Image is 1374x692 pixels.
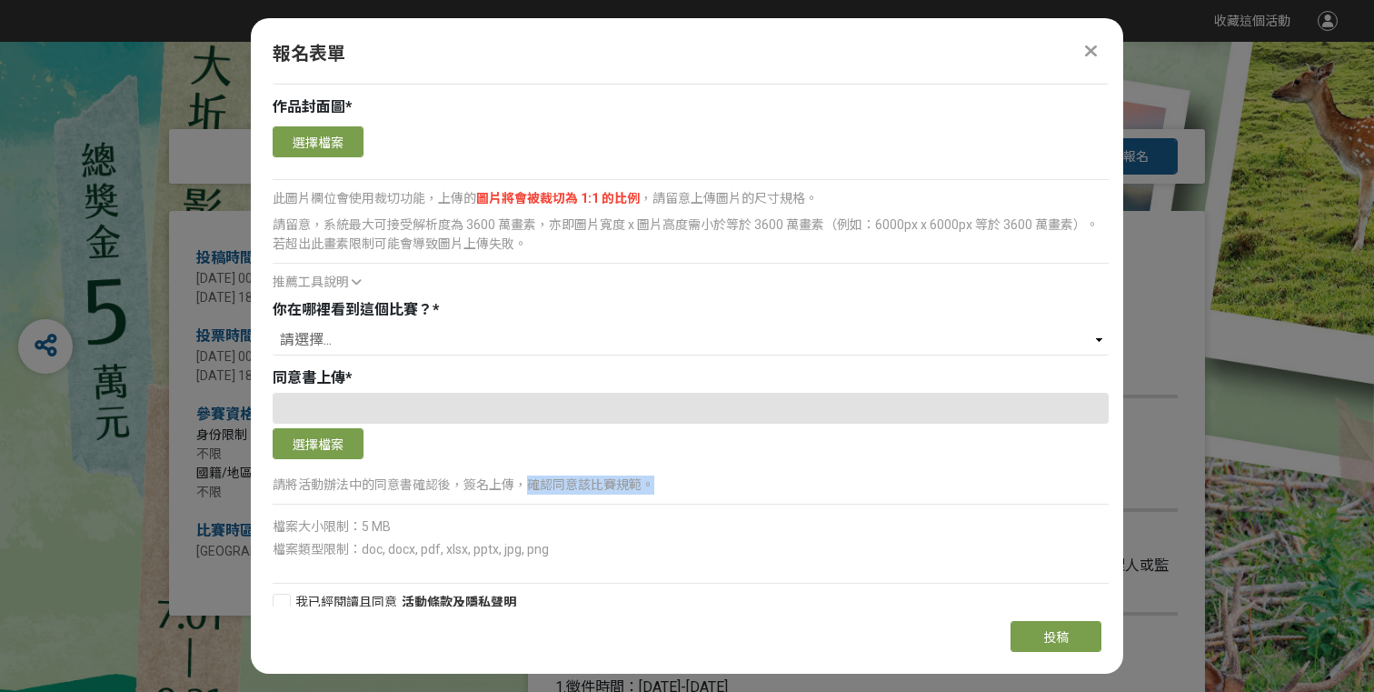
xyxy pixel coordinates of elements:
[273,542,549,557] span: 檔案類型限制：doc, docx, pdf, xlsx, pptx, jpg, png
[273,428,363,459] button: 選擇檔案
[1069,138,1178,175] button: 馬上報名
[196,522,254,539] span: 比賽時區
[196,327,254,345] span: 投票時間
[273,476,1109,495] p: 請將活動辦法中的同意書確認後，簽名上傳，確認同意該比賽規範。
[196,290,270,305] span: [DATE] 18:00
[273,275,349,289] span: 推薦工具說明
[196,368,270,383] span: [DATE] 18:00
[273,43,345,65] span: 報名表單
[476,191,640,206] strong: 圖片將會被裁切為 1:1 的比例
[273,191,818,206] span: 此圖片欄位會使用裁切功能，上傳的 ，請留意上傳圖片的尺寸規格。
[295,595,397,609] span: 我已經閱讀且同意
[196,249,254,266] span: 投稿時間
[196,271,270,286] span: [DATE] 00:00
[1098,149,1149,164] span: 馬上報名
[273,519,391,534] span: 檔案大小限制：5 MB
[273,301,433,318] span: 你在哪裡看到這個比賽？
[273,216,1109,254] div: 請留意，系統最大可接受解析度為 3600 萬畫素，亦即圖片寬度 x 圖片高度需小於等於 3600 萬畫素（例如：6000px x 6000px 等於 3600 萬畫素）。若超出此畫素限制可能會導...
[273,126,363,157] button: 選擇檔案
[1043,630,1069,645] span: 投稿
[196,466,278,480] span: 國籍/地區限制
[402,595,516,609] a: 活動條款及隱私聲明
[1011,621,1101,652] button: 投稿
[273,98,345,115] span: 作品封面圖
[1214,14,1290,28] span: 收藏這個活動
[196,485,222,499] span: 不限
[196,406,254,423] span: 參賽資格
[196,427,247,442] span: 身份限制
[273,369,345,386] span: 同意書上傳
[196,544,451,558] span: [GEOGRAPHIC_DATA]/[GEOGRAPHIC_DATA]
[196,349,270,364] span: [DATE] 00:00
[196,446,222,461] span: 不限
